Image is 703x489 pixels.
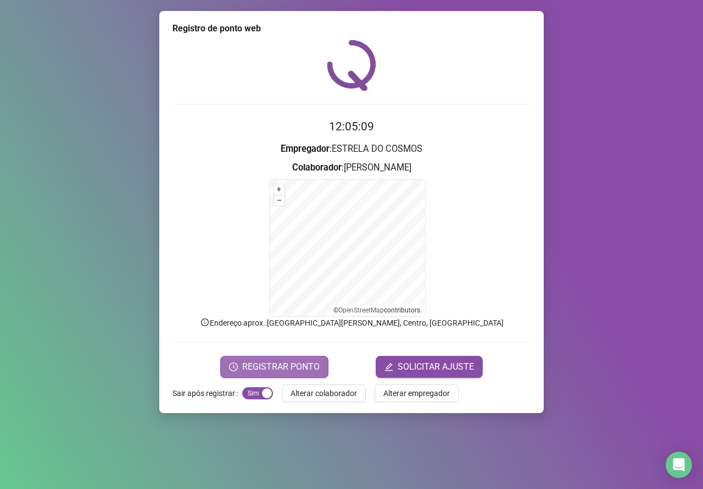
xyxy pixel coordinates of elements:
[292,162,342,173] strong: Colaborador
[274,195,284,206] button: –
[666,452,692,478] div: Open Intercom Messenger
[229,362,238,371] span: clock-circle
[172,142,531,156] h3: : ESTRELA DO COSMOS
[398,360,474,373] span: SOLICITAR AJUSTE
[384,362,393,371] span: edit
[376,356,483,378] button: editSOLICITAR AJUSTE
[220,356,328,378] button: REGISTRAR PONTO
[375,384,459,402] button: Alterar empregador
[333,306,422,314] li: © contributors.
[291,387,357,399] span: Alterar colaborador
[329,120,374,133] time: 12:05:09
[172,161,531,175] h3: : [PERSON_NAME]
[338,306,384,314] a: OpenStreetMap
[274,184,284,195] button: +
[172,317,531,329] p: Endereço aprox. : [GEOGRAPHIC_DATA][PERSON_NAME], Centro, [GEOGRAPHIC_DATA]
[281,144,330,154] strong: Empregador
[327,40,376,91] img: QRPoint
[242,360,320,373] span: REGISTRAR PONTO
[172,22,531,35] div: Registro de ponto web
[200,317,210,327] span: info-circle
[172,384,242,402] label: Sair após registrar
[383,387,450,399] span: Alterar empregador
[282,384,366,402] button: Alterar colaborador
